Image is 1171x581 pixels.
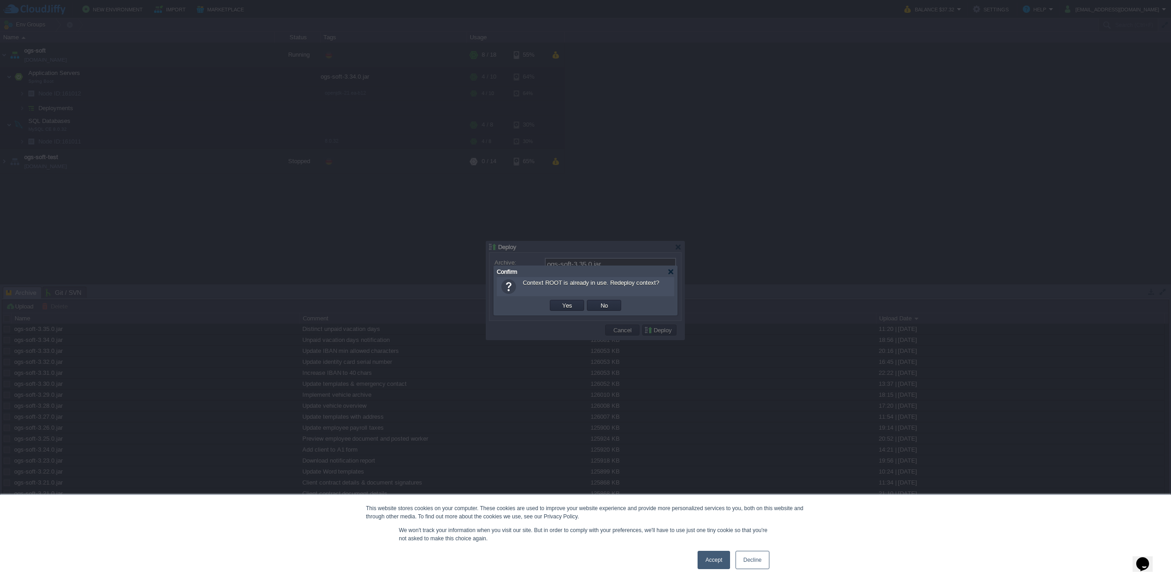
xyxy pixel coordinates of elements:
[1133,544,1162,572] iframe: chat widget
[736,551,769,569] a: Decline
[559,301,575,309] button: Yes
[497,268,517,275] span: Confirm
[366,504,805,521] div: This website stores cookies on your computer. These cookies are used to improve your website expe...
[523,279,659,286] span: Context ROOT is already in use. Redeploy context?
[598,301,611,309] button: No
[698,551,730,569] a: Accept
[399,526,772,543] p: We won't track your information when you visit our site. But in order to comply with your prefere...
